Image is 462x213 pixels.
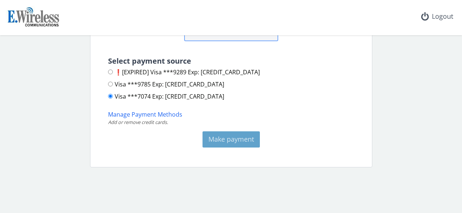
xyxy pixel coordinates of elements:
div: Add or remove credit cards. [108,119,366,125]
button: Make payment [203,131,260,148]
button: Manage Payment Methods [108,110,182,119]
input: Visa ***7074 Exp: [CREDIT_CARD_DATA] [108,94,113,99]
label: Visa ***9785 Exp: [CREDIT_CARD_DATA] [108,80,260,89]
input: Visa ***9785 Exp: [CREDIT_CARD_DATA] [108,82,113,86]
span: Select payment source [108,56,191,66]
label: Visa ***7074 Exp: [CREDIT_CARD_DATA] [108,92,260,101]
label: ❗️[EXPIRED] Visa ***9289 Exp: [CREDIT_CARD_DATA] [108,68,260,77]
input: ❗️[EXPIRED] Visa ***9289 Exp: [CREDIT_CARD_DATA] [108,70,113,74]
